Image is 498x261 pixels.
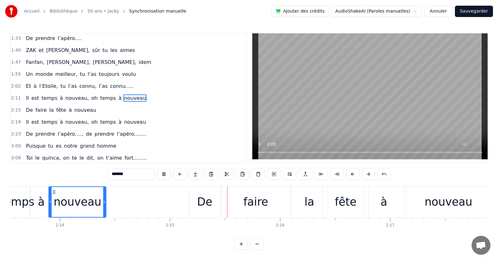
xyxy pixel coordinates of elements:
span: temps [99,94,116,102]
span: De [25,106,33,114]
span: 2:15 [11,107,21,113]
span: nouveau, [65,118,89,126]
span: nouveau [123,94,146,102]
span: Fanfan, [25,59,45,66]
div: nouveau [53,194,101,210]
span: 2:11 [11,95,21,101]
span: toujours [98,71,120,78]
span: prendre [35,130,56,138]
span: on [63,154,70,162]
span: temps [41,94,58,102]
div: la [305,194,314,210]
span: Un [25,71,33,78]
span: quinca, [42,154,61,162]
span: est [31,94,40,102]
span: oh [91,94,98,102]
a: Bibliothèque [50,8,77,14]
span: De [25,35,33,42]
span: 1:40 [11,47,21,54]
span: à [68,106,72,114]
span: Il [25,118,29,126]
span: 1:47 [11,59,21,65]
span: Toi [25,154,33,162]
span: Et [25,82,31,90]
div: De [197,194,212,210]
div: 2:16 [276,223,284,228]
span: voulu [121,71,137,78]
span: notre [64,142,78,150]
span: 3:08 [11,155,21,161]
span: dit, [86,154,95,162]
span: temps [99,118,116,126]
span: tu [102,47,108,54]
span: idem [138,59,152,66]
span: [PERSON_NAME], [92,59,137,66]
a: 50 ans • Jacky [87,8,119,14]
span: Synchronisation manuelle [129,8,187,14]
span: nouveau, [65,94,89,102]
span: 1:55 [11,71,21,77]
button: Ajouter des crédits [271,6,329,17]
span: à [59,94,64,102]
div: 2:14 [56,223,64,228]
img: youka [5,5,18,18]
span: prendre [94,130,115,138]
span: oh [91,118,98,126]
span: connu, [79,82,97,90]
span: [PERSON_NAME], [46,59,91,66]
span: l’apéro…., [57,130,84,138]
span: à [59,118,64,126]
span: et [38,47,44,54]
span: Puisque [25,142,46,150]
span: de [85,130,93,138]
div: nouveau [425,194,473,210]
span: tu [79,71,86,78]
div: à [380,194,387,210]
span: 2:02 [11,83,21,89]
span: le [35,154,40,162]
span: ZAK [25,47,36,54]
span: l’apéro…. [57,35,82,42]
span: à [33,82,37,90]
button: Annuler [424,6,452,17]
span: fort…….. [124,154,147,162]
button: Sauvegarder [455,6,493,17]
span: aimes [119,47,136,54]
span: l’Etoile, [39,82,59,90]
span: Il [25,94,29,102]
span: De [25,130,33,138]
span: 2:23 [11,131,21,137]
span: le [79,154,85,162]
div: 2:17 [386,223,394,228]
span: 2:19 [11,119,21,125]
span: nouveau [74,106,97,114]
span: la [49,106,54,114]
span: à [118,94,122,102]
div: fête [335,194,356,210]
span: à [118,118,122,126]
span: grand [79,142,95,150]
span: [PERSON_NAME], [46,47,90,54]
div: Ouvrir le chat [472,236,490,255]
span: sûr [92,47,101,54]
div: 2:15 [166,223,174,228]
span: nouveau [123,118,146,126]
span: 3:00 [11,143,21,149]
span: les [109,47,118,54]
span: tu [60,82,66,90]
span: meilleur, [55,71,78,78]
span: faire [35,106,48,114]
span: on [97,154,104,162]
span: t’aime [105,154,123,162]
span: l’as [68,82,78,90]
span: fête [56,106,67,114]
span: l’as [87,71,97,78]
span: es [55,142,62,150]
span: te [71,154,78,162]
span: tu [48,142,54,150]
span: temps [41,118,58,126]
span: est [31,118,40,126]
span: connu….. [109,82,134,90]
span: prendre [35,35,56,42]
span: monde [35,71,53,78]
